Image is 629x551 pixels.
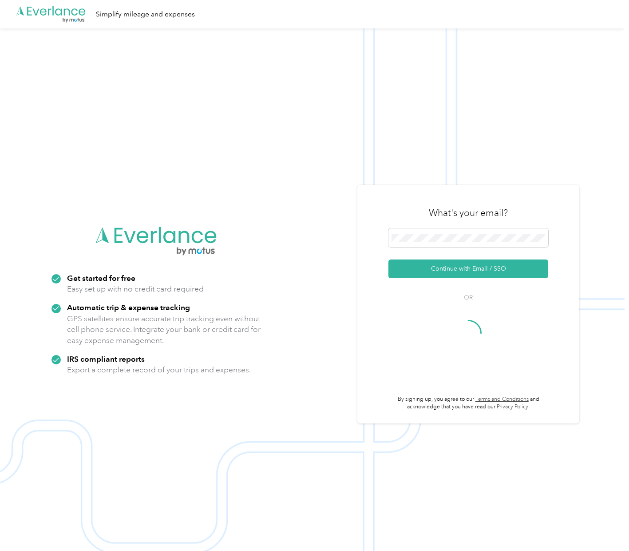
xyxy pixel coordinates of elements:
p: Export a complete record of your trips and expenses. [67,364,251,375]
button: Continue with Email / SSO [388,260,548,278]
a: Privacy Policy [497,403,528,410]
span: OR [453,293,484,302]
strong: Automatic trip & expense tracking [67,303,190,312]
strong: Get started for free [67,273,135,283]
p: Easy set up with no credit card required [67,283,204,295]
p: By signing up, you agree to our and acknowledge that you have read our . [388,395,548,411]
p: GPS satellites ensure accurate trip tracking even without cell phone service. Integrate your bank... [67,313,261,346]
a: Terms and Conditions [475,396,529,403]
h3: What's your email? [429,207,508,219]
strong: IRS compliant reports [67,354,145,363]
div: Simplify mileage and expenses [96,9,195,20]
